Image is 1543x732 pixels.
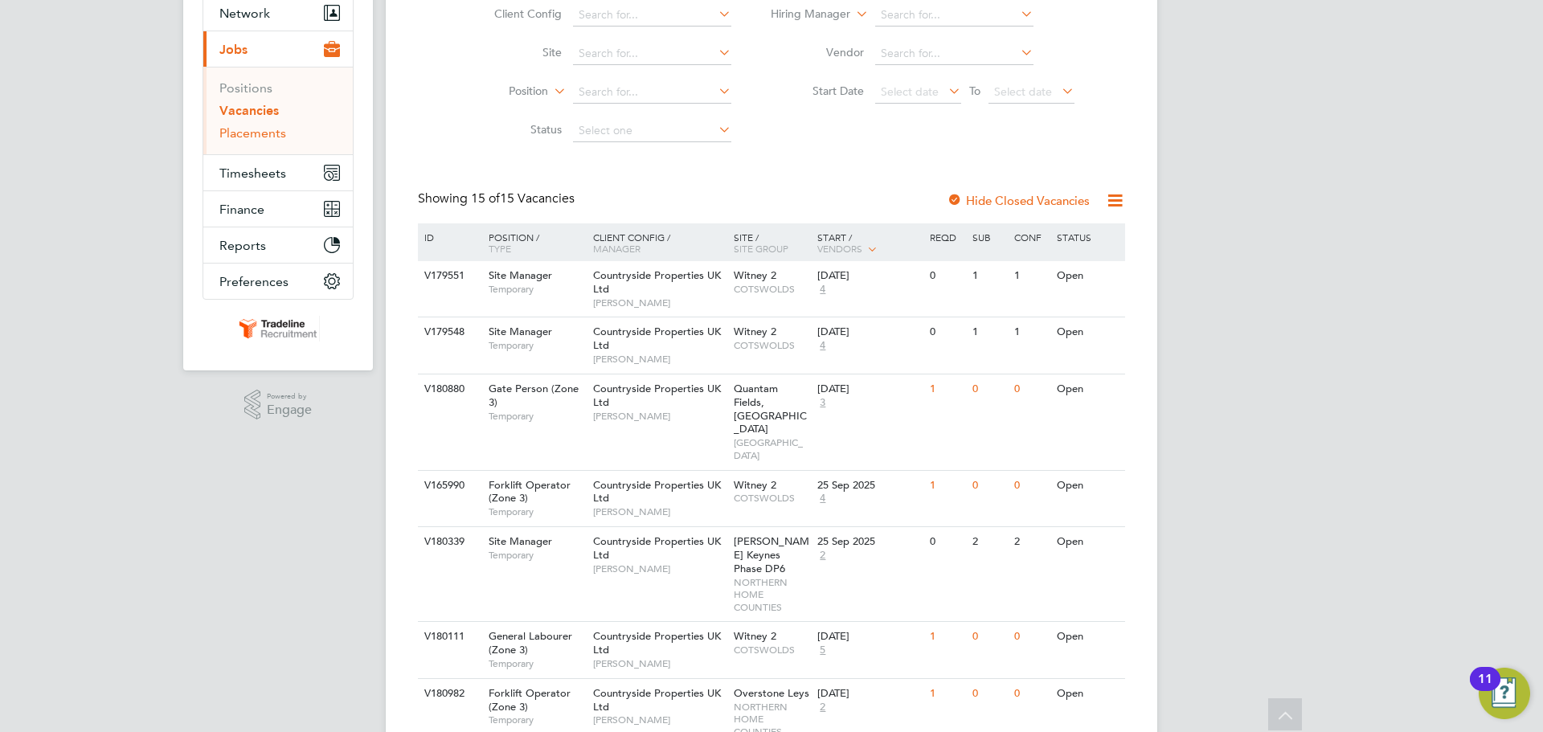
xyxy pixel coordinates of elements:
[875,43,1033,65] input: Search for...
[593,353,726,366] span: [PERSON_NAME]
[593,562,726,575] span: [PERSON_NAME]
[817,325,922,339] div: [DATE]
[593,629,721,656] span: Countryside Properties UK Ltd
[489,283,585,296] span: Temporary
[926,261,968,291] div: 0
[589,223,730,262] div: Client Config /
[771,84,864,98] label: Start Date
[968,679,1010,709] div: 0
[968,317,1010,347] div: 1
[489,629,572,656] span: General Labourer (Zone 3)
[420,374,477,404] div: V180880
[1053,527,1123,557] div: Open
[219,6,270,21] span: Network
[593,296,726,309] span: [PERSON_NAME]
[219,80,272,96] a: Positions
[471,190,575,207] span: 15 Vacancies
[203,67,353,154] div: Jobs
[1478,679,1492,700] div: 11
[219,238,266,253] span: Reports
[469,6,562,21] label: Client Config
[267,403,312,417] span: Engage
[420,471,477,501] div: V165990
[734,686,809,700] span: Overstone Leys
[968,527,1010,557] div: 2
[219,103,279,118] a: Vacancies
[420,679,477,709] div: V180982
[1053,223,1123,251] div: Status
[947,193,1090,208] label: Hide Closed Vacancies
[203,264,353,299] button: Preferences
[593,534,721,562] span: Countryside Properties UK Ltd
[734,242,788,255] span: Site Group
[267,390,312,403] span: Powered by
[593,410,726,423] span: [PERSON_NAME]
[926,622,968,652] div: 1
[926,679,968,709] div: 1
[489,686,571,714] span: Forklift Operator (Zone 3)
[875,4,1033,27] input: Search for...
[817,339,828,353] span: 4
[219,166,286,181] span: Timesheets
[593,242,641,255] span: Manager
[758,6,850,22] label: Hiring Manager
[994,84,1052,99] span: Select date
[418,190,578,207] div: Showing
[730,223,814,262] div: Site /
[420,261,477,291] div: V179551
[471,190,500,207] span: 15 of
[1010,527,1052,557] div: 2
[1010,261,1052,291] div: 1
[817,535,922,549] div: 25 Sep 2025
[1010,679,1052,709] div: 0
[734,339,810,352] span: COTSWOLDS
[817,479,922,493] div: 25 Sep 2025
[477,223,589,262] div: Position /
[219,125,286,141] a: Placements
[203,227,353,263] button: Reports
[456,84,548,100] label: Position
[489,534,552,548] span: Site Manager
[1479,668,1530,719] button: Open Resource Center, 11 new notifications
[1010,223,1052,251] div: Conf
[734,268,776,282] span: Witney 2
[817,630,922,644] div: [DATE]
[1010,317,1052,347] div: 1
[817,687,922,701] div: [DATE]
[926,527,968,557] div: 0
[203,191,353,227] button: Finance
[489,382,579,409] span: Gate Person (Zone 3)
[817,382,922,396] div: [DATE]
[244,390,313,420] a: Powered byEngage
[219,274,289,289] span: Preferences
[734,283,810,296] span: COTSWOLDS
[593,505,726,518] span: [PERSON_NAME]
[964,80,985,101] span: To
[573,43,731,65] input: Search for...
[734,534,809,575] span: [PERSON_NAME] Keynes Phase DP6
[489,268,552,282] span: Site Manager
[817,644,828,657] span: 5
[734,576,810,614] span: NORTHERN HOME COUNTIES
[489,714,585,726] span: Temporary
[734,382,807,436] span: Quantam Fields, [GEOGRAPHIC_DATA]
[219,42,248,57] span: Jobs
[1053,471,1123,501] div: Open
[420,527,477,557] div: V180339
[203,155,353,190] button: Timesheets
[420,622,477,652] div: V180111
[968,471,1010,501] div: 0
[489,242,511,255] span: Type
[420,317,477,347] div: V179548
[968,622,1010,652] div: 0
[489,339,585,352] span: Temporary
[1010,471,1052,501] div: 0
[817,242,862,255] span: Vendors
[817,492,828,505] span: 4
[469,45,562,59] label: Site
[489,505,585,518] span: Temporary
[203,31,353,67] button: Jobs
[593,657,726,670] span: [PERSON_NAME]
[573,81,731,104] input: Search for...
[1053,622,1123,652] div: Open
